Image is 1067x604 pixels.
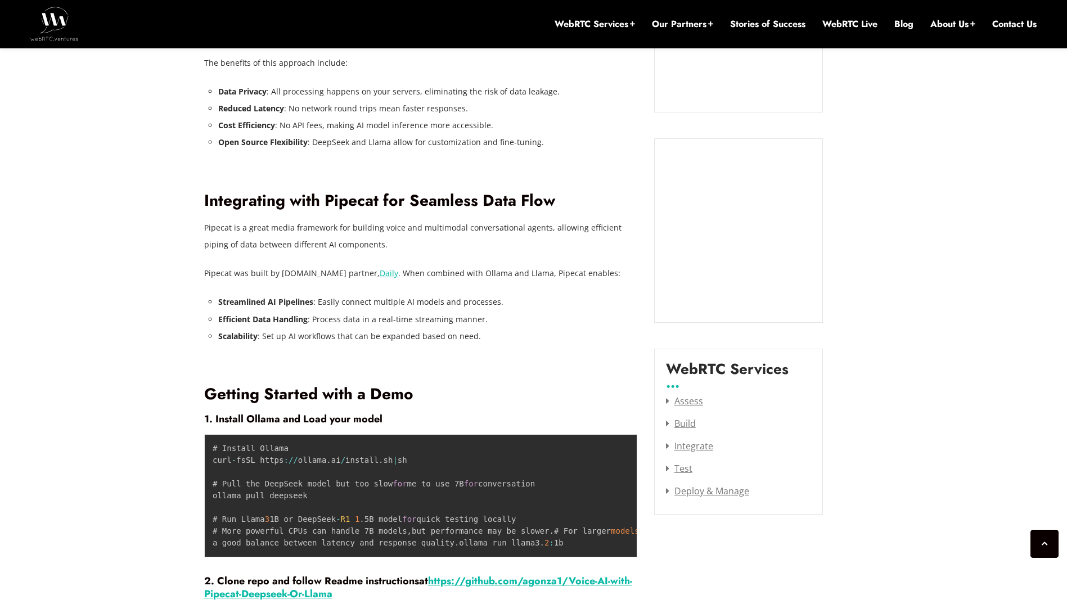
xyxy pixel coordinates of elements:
[218,296,313,307] strong: Streamlined AI Pipelines
[402,515,416,524] span: for
[289,456,293,465] span: /
[218,86,267,97] strong: Data Privacy
[380,268,398,278] a: Daily
[454,538,459,547] span: .
[204,265,637,282] p: Pipecat was built by [DOMAIN_NAME] partner, . When combined with Ollama and Llama, Pipecat enables:
[293,456,298,465] span: /
[204,412,382,426] strong: 1. Install Ollama and Load your model
[549,526,553,535] span: .
[992,18,1037,30] a: Contact Us
[218,311,637,328] li: : Process data in a real-time streaming manner.
[666,440,713,452] a: Integrate
[730,18,805,30] a: Stories of Success
[204,219,637,253] p: Pipecat is a great media framework for building voice and multimodal conversational agents, allow...
[204,55,637,71] p: The benefits of this approach include:
[652,18,713,30] a: Our Partners
[204,191,637,211] h2: Integrating with Pipecat for Seamless Data Flow
[666,485,749,497] a: Deploy & Manage
[393,456,397,465] span: |
[894,18,913,30] a: Blog
[204,385,637,404] h2: Getting Started with a Demo
[341,456,345,465] span: /
[666,462,692,475] a: Test
[204,574,419,588] strong: 2. Clone repo and follow Readme instructions
[393,479,407,488] span: for
[218,331,258,341] strong: Scalability
[666,395,703,407] a: Assess
[232,456,236,465] span: -
[428,574,465,588] a: https://
[218,328,637,345] li: : Set up AI workflows that can be expanded based on need.
[204,575,637,600] h4: at
[540,538,544,547] span: .
[30,7,78,40] img: WebRTC.ventures
[611,526,640,535] span: models
[355,515,359,524] span: 1
[544,538,549,547] span: 2
[407,526,412,535] span: ,
[218,137,308,147] strong: Open Source Flexibility
[218,117,637,134] li: : No API fees, making AI model inference more accessible.
[204,574,632,601] a: .com/agonza1/Voice-AI-with-Pipecat-Deepseek-Or-Llama
[549,538,553,547] span: :
[218,83,637,100] li: : All processing happens on your servers, eliminating the risk of data leakage.
[666,360,789,386] label: WebRTC Services
[555,18,635,30] a: WebRTC Services
[359,515,364,524] span: .
[326,456,331,465] span: .
[218,294,637,310] li: : Easily connect multiple AI models and processes.
[464,479,478,488] span: for
[341,515,350,524] span: R1
[336,515,340,524] span: -
[822,18,877,30] a: WebRTC Live
[218,314,308,324] strong: Efficient Data Handling
[218,100,637,117] li: : No network round trips mean faster responses.
[218,134,637,151] li: : DeepSeek and Llama allow for customization and fine-tuning.
[218,103,284,114] strong: Reduced Latency
[930,18,975,30] a: About Us
[666,150,811,311] iframe: Embedded CTA
[379,456,383,465] span: .
[265,515,269,524] span: 3
[213,444,905,547] code: # Install Ollama curl fsSL https ollama ai install sh sh # Pull the DeepSeek model but too slow m...
[283,456,288,465] span: :
[218,120,275,130] strong: Cost Efficiency
[465,574,494,588] a: github
[666,417,696,430] a: Build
